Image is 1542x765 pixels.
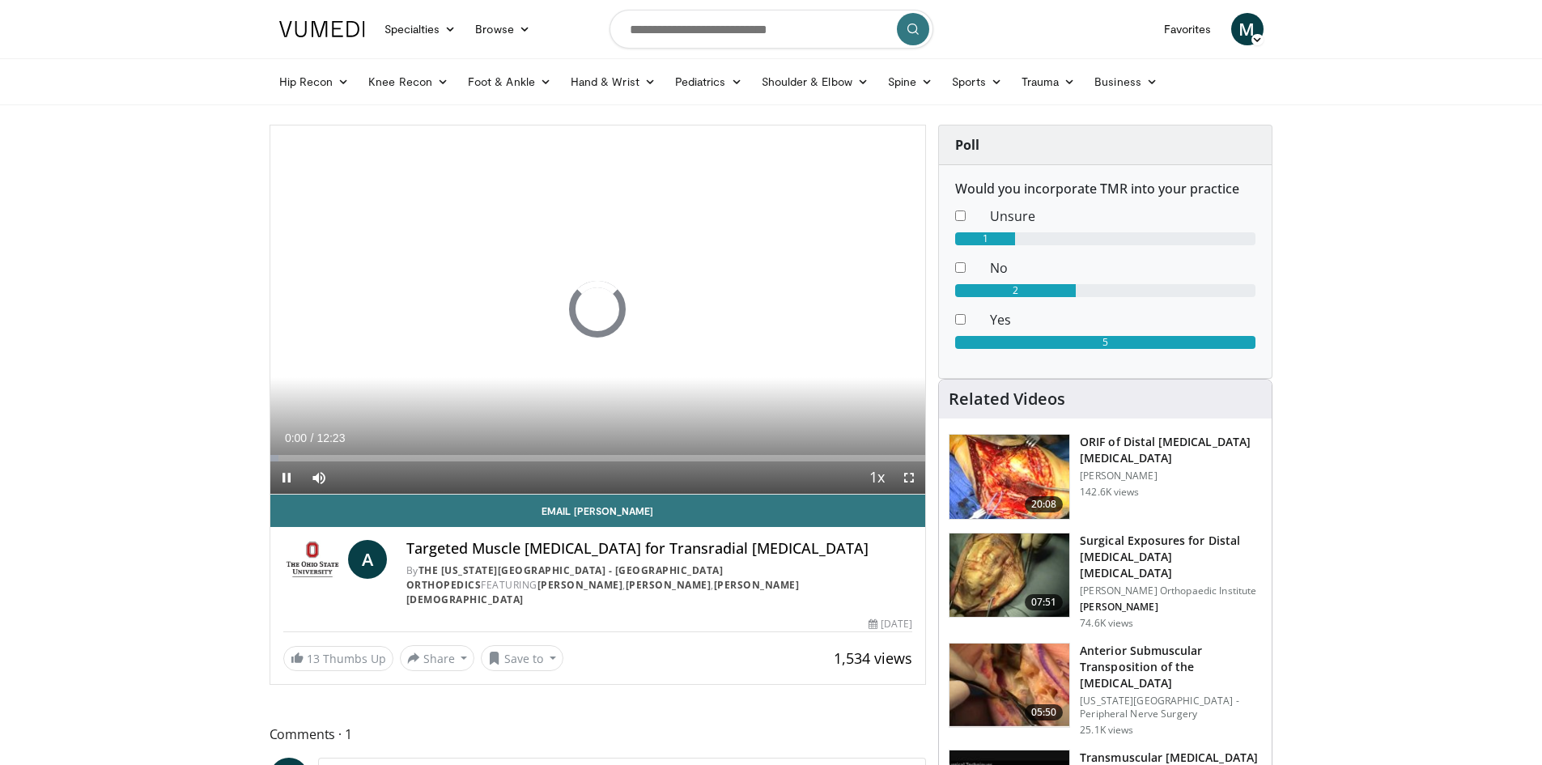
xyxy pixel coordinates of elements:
div: 1 [955,232,1015,245]
a: 20:08 ORIF of Distal [MEDICAL_DATA] [MEDICAL_DATA] [PERSON_NAME] 142.6K views [949,434,1262,520]
a: Favorites [1154,13,1221,45]
img: orif-sanch_3.png.150x105_q85_crop-smart_upscale.jpg [949,435,1069,519]
p: [PERSON_NAME] Orthopaedic Institute [1080,584,1262,597]
div: Progress Bar [270,455,926,461]
img: 70322_0000_3.png.150x105_q85_crop-smart_upscale.jpg [949,533,1069,618]
a: 13 Thumbs Up [283,646,393,671]
h3: Surgical Exposures for Distal [MEDICAL_DATA] [MEDICAL_DATA] [1080,533,1262,581]
div: 2 [955,284,1076,297]
span: Comments 1 [270,724,927,745]
input: Search topics, interventions [610,10,933,49]
div: [DATE] [869,617,912,631]
dd: No [978,258,1268,278]
p: 74.6K views [1080,617,1133,630]
h4: Related Videos [949,389,1065,409]
a: Email [PERSON_NAME] [270,495,926,527]
h3: ORIF of Distal [MEDICAL_DATA] [MEDICAL_DATA] [1080,434,1262,466]
a: M [1231,13,1264,45]
a: Business [1085,66,1167,98]
a: 05:50 Anterior Submuscular Transposition of the [MEDICAL_DATA] [US_STATE][GEOGRAPHIC_DATA] - Peri... [949,643,1262,737]
a: Trauma [1012,66,1085,98]
span: 05:50 [1025,704,1064,720]
img: The Ohio State University - Wexner Medical Center Orthopedics [283,540,342,579]
button: Fullscreen [893,461,925,494]
p: 25.1K views [1080,724,1133,737]
a: The [US_STATE][GEOGRAPHIC_DATA] - [GEOGRAPHIC_DATA] Orthopedics [406,563,724,592]
span: 12:23 [316,431,345,444]
a: A [348,540,387,579]
button: Pause [270,461,303,494]
a: Hand & Wrist [561,66,665,98]
h4: Targeted Muscle [MEDICAL_DATA] for Transradial [MEDICAL_DATA] [406,540,912,558]
div: By FEATURING , , [406,563,912,607]
span: 0:00 [285,431,307,444]
button: Playback Rate [860,461,893,494]
a: Spine [878,66,942,98]
button: Save to [481,645,563,671]
img: susm3_1.png.150x105_q85_crop-smart_upscale.jpg [949,644,1069,728]
img: VuMedi Logo [279,21,365,37]
span: / [311,431,314,444]
strong: Poll [955,136,979,154]
dd: Yes [978,310,1268,329]
p: [PERSON_NAME] [1080,470,1262,482]
span: 07:51 [1025,594,1064,610]
a: 07:51 Surgical Exposures for Distal [MEDICAL_DATA] [MEDICAL_DATA] [PERSON_NAME] Orthopaedic Insti... [949,533,1262,630]
h3: Anterior Submuscular Transposition of the [MEDICAL_DATA] [1080,643,1262,691]
a: Specialties [375,13,466,45]
p: [US_STATE][GEOGRAPHIC_DATA] - Peripheral Nerve Surgery [1080,695,1262,720]
video-js: Video Player [270,125,926,495]
button: Mute [303,461,335,494]
dd: Unsure [978,206,1268,226]
a: Hip Recon [270,66,359,98]
button: Share [400,645,475,671]
a: Foot & Ankle [458,66,561,98]
a: [PERSON_NAME][DEMOGRAPHIC_DATA] [406,578,800,606]
span: 13 [307,651,320,666]
a: Sports [942,66,1012,98]
a: Browse [465,13,540,45]
div: 5 [955,336,1255,349]
p: 142.6K views [1080,486,1139,499]
a: Knee Recon [359,66,458,98]
a: Pediatrics [665,66,752,98]
span: 1,534 views [834,648,912,668]
a: Shoulder & Elbow [752,66,878,98]
span: 20:08 [1025,496,1064,512]
a: [PERSON_NAME] [626,578,712,592]
h6: Would you incorporate TMR into your practice [955,181,1255,197]
a: [PERSON_NAME] [537,578,623,592]
p: [PERSON_NAME] [1080,601,1262,614]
